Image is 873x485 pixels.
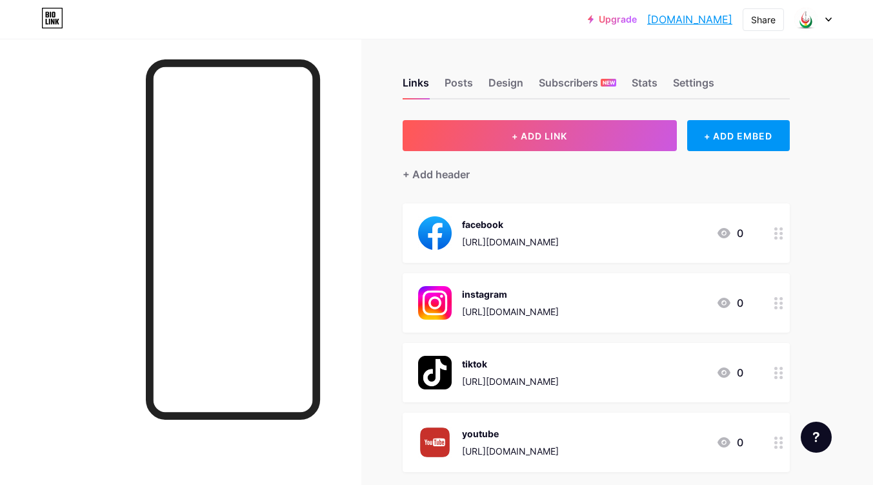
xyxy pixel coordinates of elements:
[462,218,559,231] div: facebook
[716,365,743,380] div: 0
[751,13,776,26] div: Share
[462,444,559,458] div: [URL][DOMAIN_NAME]
[418,216,452,250] img: facebook
[403,167,470,182] div: + Add header
[647,12,732,27] a: [DOMAIN_NAME]
[716,295,743,311] div: 0
[673,75,714,98] div: Settings
[512,130,567,141] span: + ADD LINK
[418,356,452,389] img: tiktok
[462,375,559,388] div: [URL][DOMAIN_NAME]
[539,75,616,98] div: Subscribers
[445,75,473,98] div: Posts
[794,7,818,32] img: Arshif Kurdi
[687,120,790,151] div: + ADD EMBED
[418,426,452,459] img: youtube
[716,225,743,241] div: 0
[403,75,429,98] div: Links
[632,75,657,98] div: Stats
[462,235,559,249] div: [URL][DOMAIN_NAME]
[462,357,559,371] div: tiktok
[462,287,559,301] div: instagram
[488,75,523,98] div: Design
[418,286,452,320] img: instagram
[588,14,637,25] a: Upgrade
[603,79,615,87] span: NEW
[462,427,559,440] div: youtube
[716,435,743,450] div: 0
[403,120,677,151] button: + ADD LINK
[462,305,559,318] div: [URL][DOMAIN_NAME]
